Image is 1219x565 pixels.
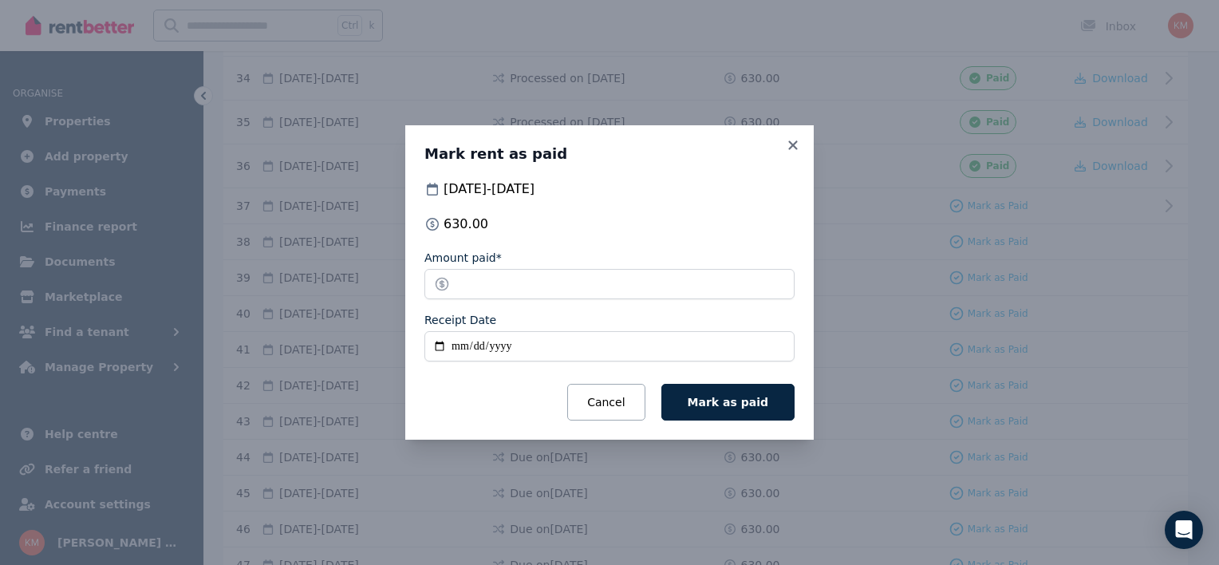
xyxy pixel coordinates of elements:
button: Mark as paid [661,384,795,421]
label: Amount paid* [424,250,502,266]
span: [DATE] - [DATE] [444,180,535,199]
label: Receipt Date [424,312,496,328]
div: Open Intercom Messenger [1165,511,1203,549]
span: Mark as paid [688,396,768,409]
button: Cancel [567,384,645,421]
h3: Mark rent as paid [424,144,795,164]
span: 630.00 [444,215,488,234]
